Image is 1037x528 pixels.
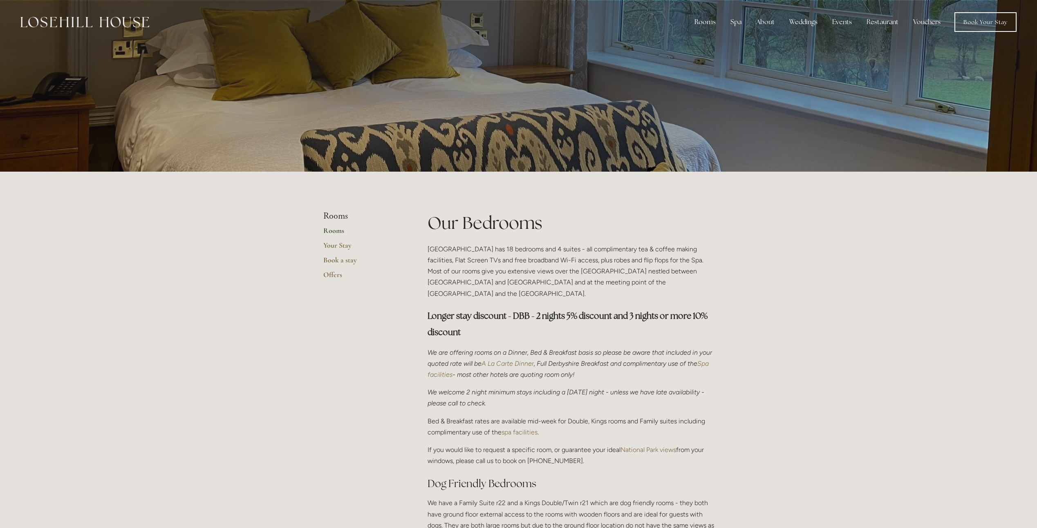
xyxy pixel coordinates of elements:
a: Book a stay [323,255,401,270]
a: National Park views [620,446,676,454]
div: Rooms [688,14,722,30]
h1: Our Bedrooms [428,211,714,235]
p: If you would like to request a specific room, or guarantee your ideal from your windows, please c... [428,444,714,466]
a: Offers [323,270,401,285]
em: , Full Derbyshire Breakfast and complimentary use of the [534,360,697,367]
div: Weddings [783,14,824,30]
em: We welcome 2 night minimum stays including a [DATE] night - unless we have late availability - pl... [428,388,706,407]
a: Book Your Stay [954,12,1017,32]
a: Rooms [323,226,401,241]
img: Losehill House [20,17,149,27]
p: Bed & Breakfast rates are available mid-week for Double, Kings rooms and Family suites including ... [428,416,714,438]
div: Restaurant [860,14,905,30]
em: We are offering rooms on a Dinner, Bed & Breakfast basis so please be aware that included in your... [428,349,714,367]
a: A La Carte Dinner [482,360,534,367]
h2: Dog Friendly Bedrooms [428,477,714,491]
strong: Longer stay discount - DBB - 2 nights 5% discount and 3 nights or more 10% discount [428,310,709,338]
div: About [750,14,781,30]
div: Events [826,14,858,30]
a: Vouchers [907,14,947,30]
em: - most other hotels are quoting room only! [452,371,575,378]
li: Rooms [323,211,401,221]
div: Spa [724,14,748,30]
a: Your Stay [323,241,401,255]
p: [GEOGRAPHIC_DATA] has 18 bedrooms and 4 suites - all complimentary tea & coffee making facilities... [428,244,714,299]
a: spa facilities [502,428,538,436]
